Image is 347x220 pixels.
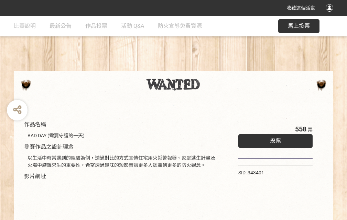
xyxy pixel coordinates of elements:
a: 作品投票 [85,16,107,36]
span: 作品投票 [85,23,107,29]
span: 收藏這個活動 [286,5,315,11]
span: 作品名稱 [24,121,46,128]
span: 馬上投票 [288,23,310,29]
a: 防火宣導免費資源 [158,16,202,36]
a: 活動 Q&A [121,16,144,36]
span: 活動 Q&A [121,23,144,29]
a: 比賽說明 [14,16,36,36]
span: 影片網址 [24,173,46,180]
div: BAD DAY (需要守護的一天) [28,132,218,139]
span: SID: 343401 [238,170,264,175]
a: 最新公告 [50,16,72,36]
span: 防火宣導免費資源 [158,23,202,29]
span: 最新公告 [50,23,72,29]
span: 比賽說明 [14,23,36,29]
button: 馬上投票 [278,19,319,33]
span: 558 [295,125,306,133]
span: 參賽作品之設計理念 [24,143,74,150]
span: 票 [308,127,313,132]
span: 投票 [270,137,281,144]
div: 以生活中時常遇到的經驗為例，透過對比的方式宣傳住宅用火災警報器、家庭逃生計畫及火場中避難求生的重要性，希望透過趣味的短影音讓更多人認識到更多的防火觀念。 [28,154,218,169]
